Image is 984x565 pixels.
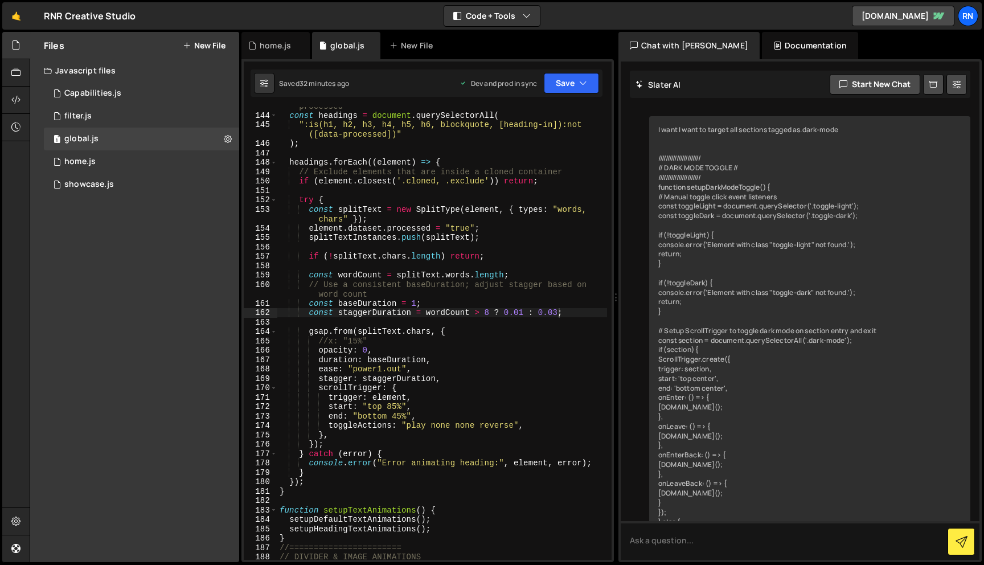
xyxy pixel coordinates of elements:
[44,128,239,150] div: 2785/4729.js
[244,139,277,149] div: 146
[244,458,277,468] div: 178
[244,111,277,121] div: 144
[389,40,437,51] div: New File
[244,346,277,355] div: 166
[244,431,277,440] div: 175
[460,79,537,88] div: Dev and prod in sync
[244,167,277,177] div: 149
[244,327,277,337] div: 164
[64,88,121,99] div: Capabilities.js
[44,150,239,173] div: 2785/4730.js
[244,355,277,365] div: 167
[244,177,277,186] div: 150
[244,271,277,280] div: 159
[244,205,277,224] div: 153
[30,59,239,82] div: Javascript files
[244,402,277,412] div: 172
[64,111,92,121] div: filter.js
[244,337,277,346] div: 165
[635,79,681,90] h2: Slater AI
[183,41,225,50] button: New File
[244,552,277,562] div: 188
[244,365,277,374] div: 168
[618,32,760,59] div: Chat with [PERSON_NAME]
[244,252,277,261] div: 157
[244,515,277,525] div: 184
[44,82,239,105] div: 2785/32613.js
[244,261,277,271] div: 158
[244,468,277,478] div: 179
[830,74,920,95] button: Start new chat
[44,39,64,52] h2: Files
[244,393,277,403] div: 171
[244,543,277,553] div: 187
[244,186,277,196] div: 151
[244,224,277,234] div: 154
[244,149,277,158] div: 147
[244,374,277,384] div: 169
[2,2,30,30] a: 🤙
[762,32,858,59] div: Documentation
[244,158,277,167] div: 148
[244,477,277,487] div: 180
[64,157,96,167] div: home.js
[244,525,277,534] div: 185
[852,6,954,26] a: [DOMAIN_NAME]
[54,136,60,145] span: 1
[244,421,277,431] div: 174
[244,299,277,309] div: 161
[244,243,277,252] div: 156
[244,318,277,327] div: 163
[64,179,114,190] div: showcase.js
[44,9,136,23] div: RNR Creative Studio
[244,534,277,543] div: 186
[444,6,540,26] button: Code + Tools
[544,73,599,93] button: Save
[244,440,277,449] div: 176
[260,40,291,51] div: home.js
[244,412,277,421] div: 173
[244,308,277,318] div: 162
[44,173,239,196] div: 2785/36237.js
[244,506,277,515] div: 183
[244,280,277,299] div: 160
[300,79,349,88] div: 32 minutes ago
[244,487,277,497] div: 181
[330,40,364,51] div: global.js
[244,233,277,243] div: 155
[244,496,277,506] div: 182
[244,120,277,139] div: 145
[44,105,239,128] div: 2785/35735.js
[64,134,99,144] div: global.js
[244,383,277,393] div: 170
[958,6,978,26] a: RN
[244,195,277,205] div: 152
[244,449,277,459] div: 177
[279,79,349,88] div: Saved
